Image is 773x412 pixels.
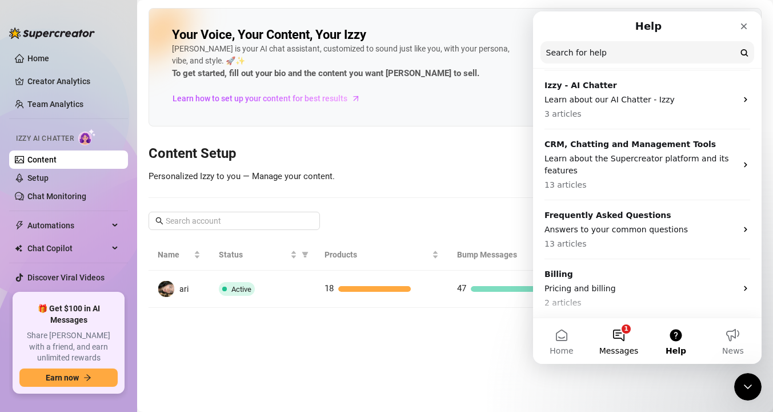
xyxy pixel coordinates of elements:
span: filter [299,246,311,263]
span: Bump Messages [457,248,562,261]
span: arrow-right [350,93,362,104]
span: 18 [325,283,334,294]
span: arrow-right [83,374,91,382]
img: logo-BBDzfeDw.svg [9,27,95,39]
span: filter [302,251,309,258]
strong: To get started, fill out your bio and the content you want [PERSON_NAME] to sell. [172,68,479,78]
th: Products [315,239,448,271]
a: Setup [27,173,49,183]
button: Earn nowarrow-right [19,369,118,387]
iframe: Intercom live chat [734,373,762,401]
span: Share [PERSON_NAME] with a friend, and earn unlimited rewards [19,330,118,364]
span: Name [158,248,191,261]
span: Izzy AI Chatter [16,133,74,144]
img: AI Chatter [78,129,96,145]
a: Content [27,155,57,164]
span: Active [231,285,251,294]
span: ari [179,284,189,294]
img: ari [158,281,174,297]
span: Products [325,248,430,261]
th: Status [210,239,315,271]
a: Discover Viral Videos [27,273,105,282]
span: Personalized Izzy to you — Manage your content. [149,171,335,181]
div: [PERSON_NAME] is your AI chat assistant, customized to sound just like you, with your persona, vi... [172,43,515,81]
th: Name [149,239,210,271]
span: Earn now [46,373,79,382]
a: Learn how to set up your content for best results [172,89,369,108]
a: Chat Monitoring [27,192,86,201]
a: Creator Analytics [27,72,119,90]
input: Search account [166,215,304,227]
span: Status [219,248,288,261]
span: search [155,217,163,225]
th: Bump Messages [448,239,580,271]
img: ai-chatter-content-library-cLFOSyPT.png [584,9,761,126]
span: 47 [457,283,466,294]
h3: Content Setup [149,145,762,163]
span: thunderbolt [15,221,24,230]
a: Home [27,54,49,63]
h2: Your Voice, Your Content, Your Izzy [172,27,366,43]
a: Team Analytics [27,100,83,109]
span: Automations [27,216,109,235]
img: Chat Copilot [15,244,22,252]
span: 🎁 Get $100 in AI Messages [19,303,118,326]
span: Chat Copilot [27,239,109,257]
iframe: Intercom live chat [533,11,762,364]
span: Learn how to set up your content for best results [173,92,347,105]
